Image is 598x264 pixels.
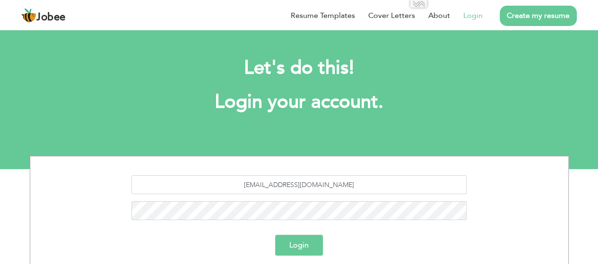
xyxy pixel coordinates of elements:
[131,175,467,194] input: Email
[36,12,66,23] span: Jobee
[428,10,450,21] a: About
[291,10,355,21] a: Resume Templates
[21,8,66,23] a: Jobee
[44,90,555,114] h1: Login your account.
[44,56,555,80] h2: Let's do this!
[463,10,483,21] a: Login
[368,10,415,21] a: Cover Letters
[500,6,577,26] a: Create my resume
[21,8,36,23] img: jobee.io
[275,235,323,255] button: Login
